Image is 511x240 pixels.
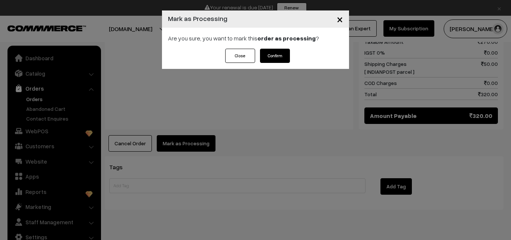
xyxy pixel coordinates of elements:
[257,34,316,42] strong: order as processing
[337,12,343,26] span: ×
[331,7,349,31] button: Close
[168,13,227,24] h4: Mark as Processing
[162,28,349,49] div: Are you sure, you want to mark this ?
[225,49,255,63] button: Close
[260,49,290,63] button: Confirm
